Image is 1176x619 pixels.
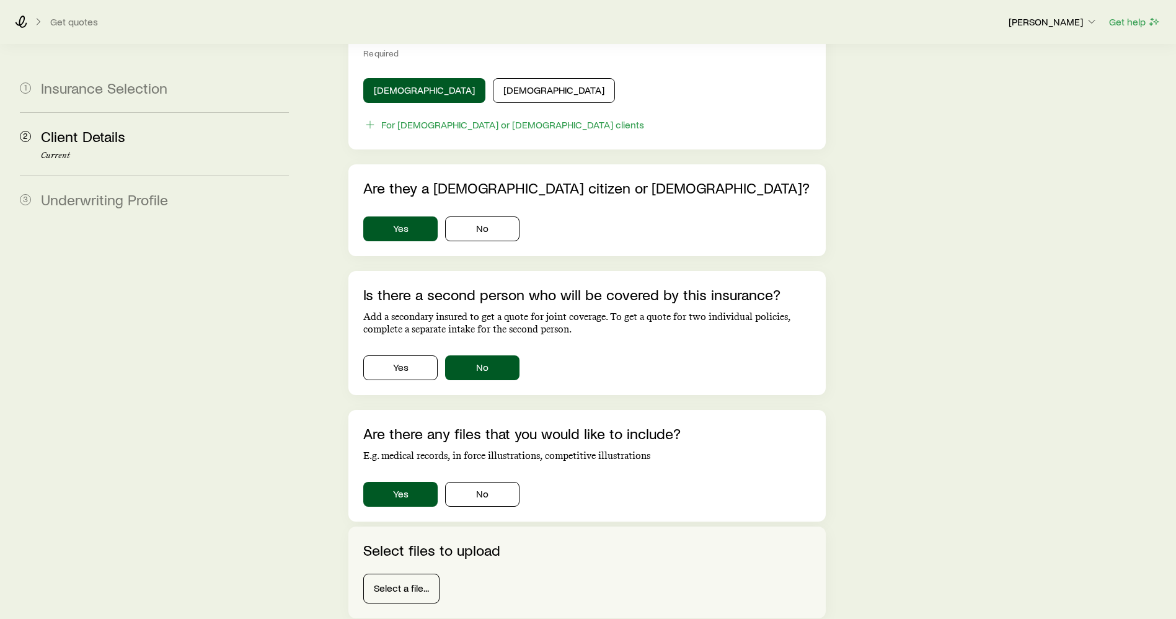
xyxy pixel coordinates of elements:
[50,16,99,28] button: Get quotes
[363,311,811,336] p: Add a secondary insured to get a quote for joint coverage. To get a quote for two individual poli...
[363,48,811,58] div: Required
[41,127,125,145] span: Client Details
[363,179,811,197] p: Are they a [DEMOGRAPHIC_DATA] citizen or [DEMOGRAPHIC_DATA]?
[41,79,167,97] span: Insurance Selection
[445,355,519,380] button: No
[363,78,485,103] button: [DEMOGRAPHIC_DATA]
[41,190,168,208] span: Underwriting Profile
[41,151,289,161] p: Current
[363,216,438,241] button: Yes
[493,78,615,103] button: [DEMOGRAPHIC_DATA]
[445,482,519,507] button: No
[363,425,811,442] p: Are there any files that you would like to include?
[20,131,31,142] span: 2
[5,5,90,20] img: logo
[363,482,438,507] button: Yes
[363,541,811,559] p: Select files to upload
[363,450,811,462] p: E.g. medical records, in force illustrations, competitive illustrations
[445,216,519,241] button: No
[20,194,31,205] span: 3
[5,88,37,99] a: Log in
[5,87,37,100] button: Log in
[381,118,644,131] div: For [DEMOGRAPHIC_DATA] or [DEMOGRAPHIC_DATA] clients
[5,54,181,65] div: Hello! Please Log In
[363,355,438,380] button: Yes
[363,574,440,603] button: Select a file...
[1009,16,1098,28] p: [PERSON_NAME]
[20,82,31,94] span: 1
[5,65,181,87] div: You will be redirected to our universal log in page.
[363,118,645,132] button: For [DEMOGRAPHIC_DATA] or [DEMOGRAPHIC_DATA] clients
[1108,15,1161,29] button: Get help
[1008,15,1099,30] button: [PERSON_NAME]
[363,286,811,303] p: Is there a second person who will be covered by this insurance?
